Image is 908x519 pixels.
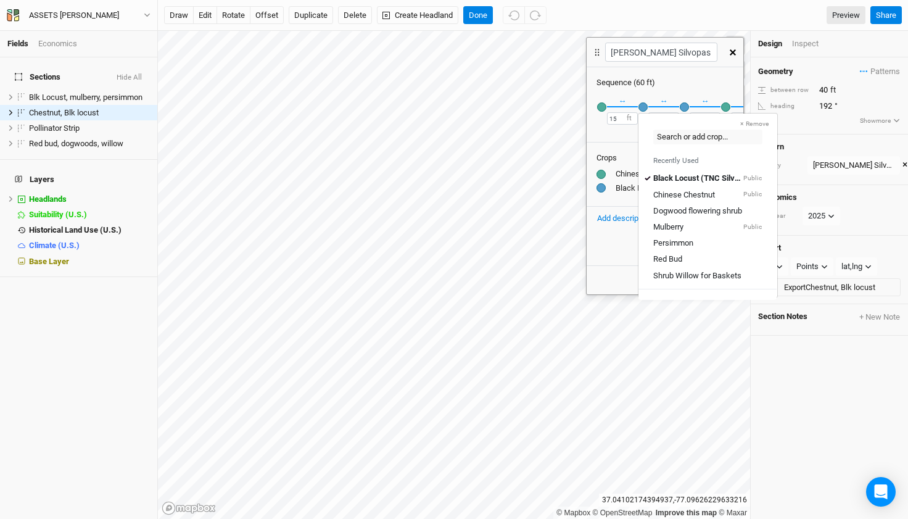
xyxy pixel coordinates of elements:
div: Dogwood flowering shrub [653,205,742,216]
span: Suitability (U.S.) [29,210,87,219]
button: draw [164,6,194,25]
span: Climate (U.S.) [29,241,80,250]
div: lat,lng [841,260,862,273]
div: Red bud, dogwoods, willow [29,139,150,149]
button: Hide All [116,73,142,82]
button: Add description [596,212,652,225]
button: + New Note [859,312,901,323]
label: ft [627,114,632,123]
div: Points [796,260,819,273]
div: Chinese Chestnut [596,168,733,180]
div: Black Locust (TNC Silvopasture) [596,183,733,194]
div: ↔ [660,88,668,106]
div: ASSETS [PERSON_NAME] [29,9,119,22]
button: Points [791,257,833,276]
h4: Pattern [758,142,901,152]
button: lat,lng [836,257,877,276]
button: Undo (^z) [503,6,525,25]
button: 2025 [803,207,840,225]
button: rotate [217,6,250,25]
button: ASSETS [PERSON_NAME] [6,9,151,22]
button: Patterns [859,65,901,78]
div: menu-options [638,146,777,300]
div: Mulberry [653,222,683,233]
button: × Remove [732,118,777,130]
div: Recently Used [638,151,777,170]
button: Showmore [859,115,901,127]
div: heading [758,102,812,111]
div: Persimmon [653,238,693,249]
button: × [902,159,907,172]
div: Economics [38,38,77,49]
small: Public [743,222,762,231]
h4: Geometry [758,67,793,77]
h4: Economics [758,193,901,202]
button: Redo (^Z) [524,6,547,25]
div: 37.04102174394937 , -77.09626229633216 [599,494,750,507]
canvas: Map [158,31,750,519]
div: Sequence ( 60 ft ) [596,77,733,88]
button: Create Headland [377,6,458,25]
input: Pattern name [605,43,717,62]
div: Chestnut, Blk locust [29,108,150,118]
button: [PERSON_NAME] Silvopasture 4 [807,156,900,175]
span: Headlands [29,194,67,204]
button: edit [193,6,217,25]
div: ↔ [743,88,751,106]
div: Blk Locust, mulberry, persimmon [29,93,150,102]
button: Done [463,6,493,25]
div: Inspect [792,38,836,49]
button: Delete [338,6,372,25]
div: VT Agroforestry Templates [638,294,777,313]
span: Patterns [860,65,900,78]
span: Section Notes [758,312,807,323]
div: ↔ [701,88,709,106]
div: Crops [596,152,733,164]
div: Base Layer [29,257,150,267]
span: Base Layer [29,257,69,266]
div: Red Bud [653,254,682,265]
span: Blk Locust, mulberry, persimmon [29,93,142,102]
input: Search or add crop... [653,130,762,144]
div: Chinese Chestnut [653,189,715,200]
div: Headlands [29,194,150,204]
div: Climate (U.S.) [29,241,150,251]
button: Duplicate [289,6,333,25]
div: Suitability (U.S.) [29,210,150,220]
h4: Layers [7,167,150,192]
div: Design [758,38,782,49]
button: ExportChestnut, Blk locust [758,278,901,297]
span: Historical Land Use (U.S.) [29,225,122,235]
a: Fields [7,39,28,48]
div: Open Intercom Messenger [866,477,896,507]
span: Chestnut, Blk locust [29,108,99,117]
button: offset [250,6,284,25]
small: Public [743,174,762,183]
div: start year [758,212,801,221]
span: Red bud, dogwoods, willow [29,139,123,148]
a: Maxar [719,509,747,517]
button: Share [870,6,902,25]
span: Pollinator Strip [29,123,80,133]
h4: Export [758,243,901,253]
div: ↔ [619,88,627,106]
a: Preview [827,6,865,25]
div: primary [758,161,801,170]
div: between row [758,86,812,95]
a: OpenStreetMap [593,509,653,517]
div: Black Locust (TNC Silvopasture) [653,173,741,184]
small: Public [743,190,762,199]
a: Improve this map [656,509,717,517]
a: Mapbox [556,509,590,517]
div: Shrub Willow for Baskets [653,270,741,281]
span: Sections [15,72,60,82]
a: Mapbox logo [162,501,216,515]
div: Bugg Silvopasture 4 [813,159,894,172]
div: ASSETS Bugg [29,9,119,22]
div: Historical Land Use (U.S.) [29,225,150,235]
div: Pollinator Strip [29,123,150,133]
